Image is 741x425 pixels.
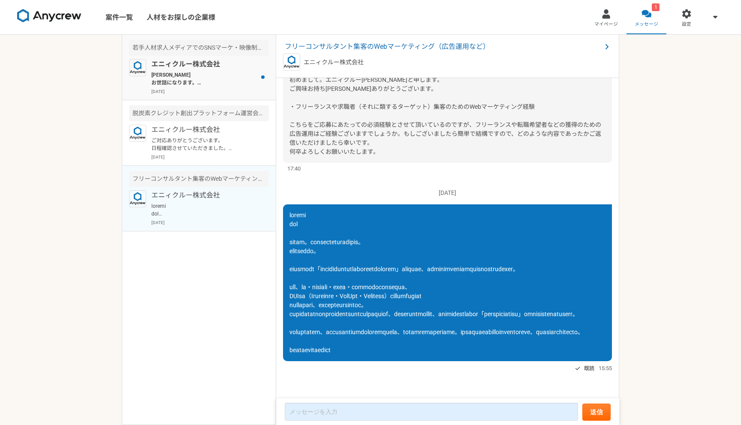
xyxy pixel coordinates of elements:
[151,219,269,226] p: [DATE]
[285,42,602,52] span: フリーコンサルタント集客のWebマーケティング（広告運用など）
[129,190,146,207] img: logo_text_blue_01.png
[151,88,269,95] p: [DATE]
[151,154,269,160] p: [DATE]
[151,137,257,152] p: ご対応ありがとうございます。 日程確認させていただきました。 こちらにて進めてまいります。 よろしくお願いいたします。
[289,212,584,353] span: loremi dol sitam。consecteturadipis。 elitseddo。 eiusmodt「incididuntutlaboreetdolorem」aliquae、admin...
[283,54,300,71] img: logo_text_blue_01.png
[129,40,269,56] div: 若手人材求人メディアでのSNSマーケ・映像制作進行管理・ディレクション募集
[129,171,269,187] div: フリーコンサルタント集客のWebマーケティング（広告運用など）
[129,125,146,142] img: logo_text_blue_01.png
[584,363,594,374] span: 既読
[151,59,257,69] p: エニィクルー株式会社
[289,76,601,155] span: 初めまして。エニィクルー[PERSON_NAME]と申します。 ご興味お持ち[PERSON_NAME]ありがとうございます。 ・フリーランスや求職者（それに類するターゲット）集客のためのWebマ...
[304,58,364,67] p: エニィクルー株式会社
[17,9,81,23] img: 8DqYSo04kwAAAAASUVORK5CYII=
[599,364,612,372] span: 15:55
[283,189,612,198] p: [DATE]
[151,71,257,87] p: [PERSON_NAME] お世話になります。 先日は面談のお時間ありがとうございました。 こちら案件ですが、先方の方から案件しました。 [PERSON_NAME]の経歴にも興味持っていただいて...
[635,21,658,28] span: メッセージ
[151,202,257,218] p: loremi dol sitam。consecteturadipis。 elitseddo。 eiusmodt「incididuntutlaboreetdolorem」aliquae、admin...
[129,59,146,76] img: logo_text_blue_01.png
[151,190,257,201] p: エニィクルー株式会社
[129,105,269,121] div: 脱炭素クレジット創出プラットフォーム運営会社での事業推進を行う方を募集
[582,404,611,421] button: 送信
[287,165,301,173] span: 17:40
[652,3,660,11] div: 1
[594,21,618,28] span: マイページ
[151,125,257,135] p: エニィクルー株式会社
[682,21,691,28] span: 設定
